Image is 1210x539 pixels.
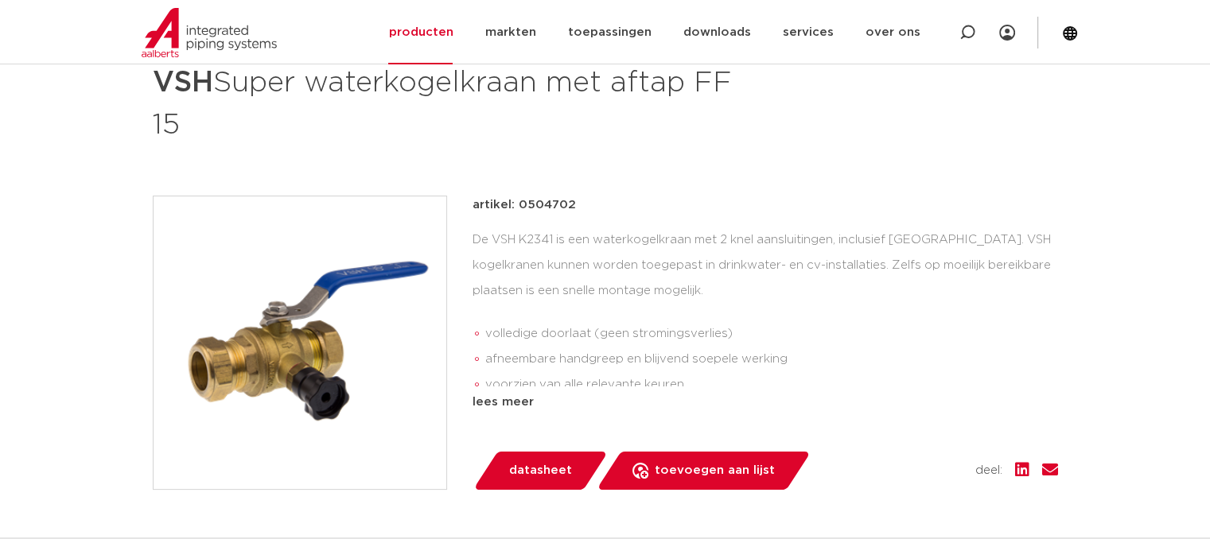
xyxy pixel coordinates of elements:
a: datasheet [473,452,608,490]
li: afneembare handgreep en blijvend soepele werking [485,347,1058,372]
h1: Super waterkogelkraan met aftap FF 15 [153,59,750,145]
span: deel: [975,461,1002,480]
div: lees meer [473,393,1058,412]
li: volledige doorlaat (geen stromingsverlies) [485,321,1058,347]
li: voorzien van alle relevante keuren [485,372,1058,397]
span: datasheet [509,458,572,483]
strong: VSH [153,68,213,97]
div: De VSH K2341 is een waterkogelkraan met 2 knel aansluitingen, inclusief [GEOGRAPHIC_DATA]. VSH ko... [473,227,1058,386]
span: toevoegen aan lijst [655,458,775,483]
img: Product Image for VSH Super waterkogelkraan met aftap FF 15 [154,196,446,489]
p: artikel: 0504702 [473,196,576,215]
